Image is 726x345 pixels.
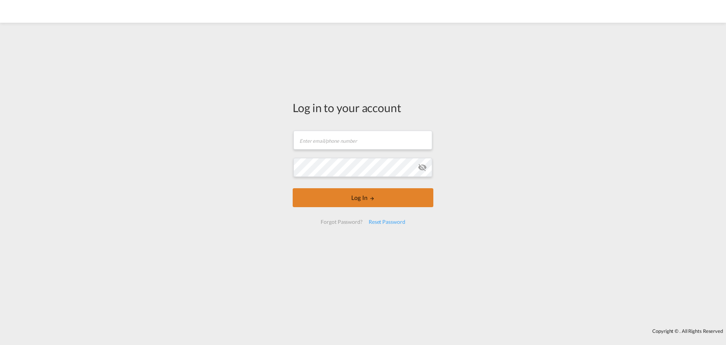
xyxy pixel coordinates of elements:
button: LOGIN [293,188,433,207]
div: Reset Password [366,215,408,229]
input: Enter email/phone number [293,131,432,150]
md-icon: icon-eye-off [418,163,427,172]
div: Log in to your account [293,100,433,116]
div: Forgot Password? [318,215,365,229]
